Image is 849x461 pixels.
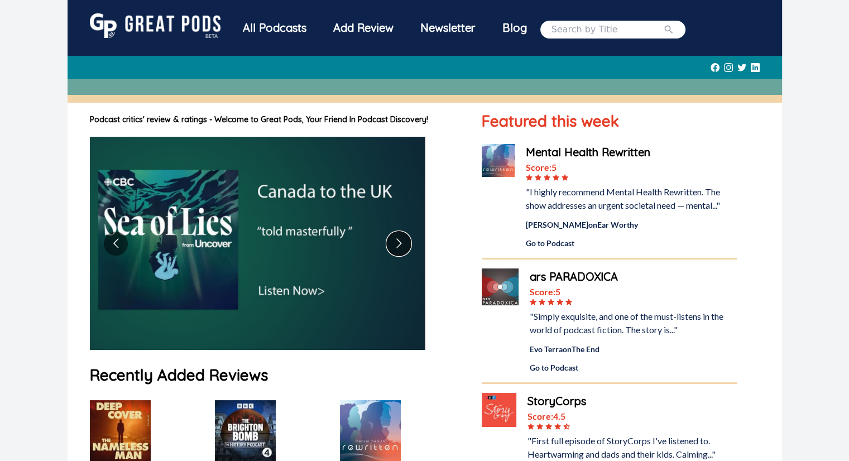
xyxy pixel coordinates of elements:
div: Evo Terra on The End [530,343,737,355]
img: image [90,137,425,350]
a: StoryCorps [527,393,737,410]
a: Go to Podcast [526,237,737,249]
img: StoryCorps [482,393,516,427]
div: Score: 5 [526,161,737,174]
img: The History Podcast [215,400,276,461]
img: GreatPods [90,13,220,38]
img: ars PARADOXICA [482,268,519,305]
div: [PERSON_NAME] on Ear Worthy [526,219,737,231]
a: Go to Podcast [530,362,737,373]
a: Add Review [320,13,407,42]
a: ars PARADOXICA [530,268,737,285]
img: Mental Health Rewritten [482,144,515,177]
div: All Podcasts [229,13,320,42]
div: "First full episode of StoryCorps I've listened to. Heartwarming and dads and their kids. Calming... [527,434,737,461]
img: Deep Cover [90,400,151,461]
div: "I highly recommend Mental Health Rewritten. The show addresses an urgent societal need — mental..." [526,185,737,212]
button: Go to next slide [387,232,411,256]
div: Newsletter [407,13,489,42]
div: Score: 4.5 [527,410,737,423]
img: Mental Health Rewritten [340,400,401,461]
a: Mental Health Rewritten [526,144,737,161]
h1: Featured this week [482,109,737,133]
a: All Podcasts [229,13,320,45]
input: Search by Title [551,23,663,36]
button: Go to previous slide [104,232,128,256]
a: Newsletter [407,13,489,45]
h1: Recently Added Reviews [90,363,460,387]
a: Blog [489,13,540,42]
div: Score: 5 [530,285,737,299]
h1: Podcast critics' review & ratings - Welcome to Great Pods, Your Friend In Podcast Discovery! [90,114,460,126]
div: "Simply exquisite, and one of the must-listens in the world of podcast fiction. The story is..." [530,310,737,337]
